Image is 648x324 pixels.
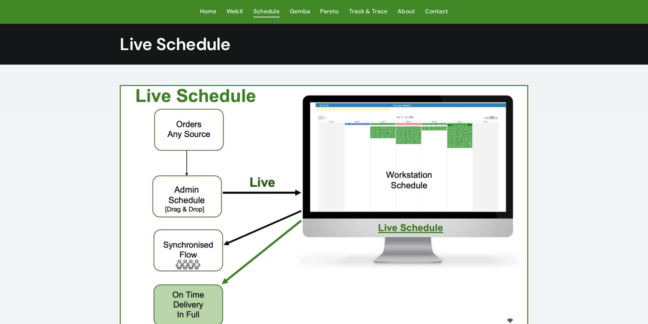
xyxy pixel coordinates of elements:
[320,6,339,17] a: Pareto
[349,6,387,17] a: Track & Trace
[253,6,280,17] a: Schedule
[349,6,387,16] span: Track & Trace
[425,6,448,16] span: Contact
[200,6,216,17] a: Home
[290,6,310,17] a: Gemba
[120,34,528,54] h1: Live Schedule
[320,6,339,16] span: Pareto
[290,6,310,16] span: Gemba
[398,6,415,17] a: About
[227,6,243,17] a: WebX
[398,6,415,16] span: About
[227,6,243,16] span: WebX
[200,6,216,16] span: Home
[425,6,448,17] a: Contact
[253,6,280,16] span: Schedule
